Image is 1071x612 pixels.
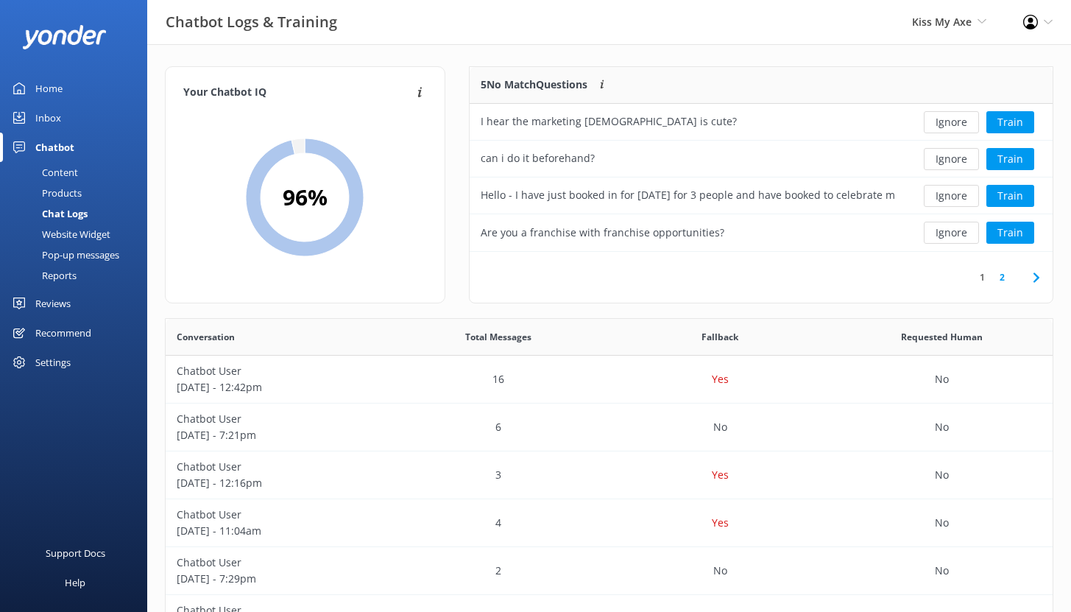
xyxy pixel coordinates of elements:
[935,563,949,579] p: No
[183,85,413,101] h4: Your Chatbot IQ
[177,363,376,379] p: Chatbot User
[935,419,949,435] p: No
[177,523,376,539] p: [DATE] - 11:04am
[986,111,1034,133] button: Train
[9,203,147,224] a: Chat Logs
[481,77,587,93] p: 5 No Match Questions
[166,404,1053,451] div: row
[9,203,88,224] div: Chat Logs
[46,538,105,568] div: Support Docs
[470,214,1053,251] div: row
[166,451,1053,499] div: row
[177,555,376,571] p: Chatbot User
[177,507,376,523] p: Chatbot User
[495,515,501,531] p: 4
[470,141,1053,177] div: row
[65,568,85,597] div: Help
[166,499,1053,547] div: row
[712,371,729,387] p: Yes
[35,103,61,133] div: Inbox
[9,162,147,183] a: Content
[935,467,949,483] p: No
[935,515,949,531] p: No
[9,245,119,265] div: Pop-up messages
[924,185,979,207] button: Ignore
[495,563,501,579] p: 2
[481,187,894,203] div: Hello - I have just booked in for [DATE] for 3 people and have booked to celebrate my flatmates b...
[9,183,82,203] div: Products
[35,289,71,318] div: Reviews
[9,162,78,183] div: Content
[712,467,729,483] p: Yes
[35,133,74,162] div: Chatbot
[9,183,147,203] a: Products
[166,356,1053,404] div: row
[912,15,972,29] span: Kiss My Axe
[35,348,71,377] div: Settings
[35,74,63,103] div: Home
[177,475,376,491] p: [DATE] - 12:16pm
[924,148,979,170] button: Ignore
[177,427,376,443] p: [DATE] - 7:21pm
[713,563,727,579] p: No
[481,225,724,241] div: Are you a franchise with franchise opportunities?
[712,515,729,531] p: Yes
[986,222,1034,244] button: Train
[177,459,376,475] p: Chatbot User
[177,411,376,427] p: Chatbot User
[495,467,501,483] p: 3
[9,265,147,286] a: Reports
[701,330,738,344] span: Fallback
[901,330,983,344] span: Requested Human
[924,222,979,244] button: Ignore
[465,330,531,344] span: Total Messages
[9,224,110,245] div: Website Widget
[470,177,1053,214] div: row
[177,330,235,344] span: Conversation
[177,571,376,587] p: [DATE] - 7:29pm
[470,104,1053,141] div: row
[924,111,979,133] button: Ignore
[935,371,949,387] p: No
[972,270,992,284] a: 1
[22,25,107,49] img: yonder-white-logo.png
[35,318,91,348] div: Recommend
[9,265,77,286] div: Reports
[492,371,504,387] p: 16
[481,113,737,130] div: I hear the marketing [DEMOGRAPHIC_DATA] is cute?
[986,148,1034,170] button: Train
[166,547,1053,595] div: row
[177,379,376,395] p: [DATE] - 12:42pm
[713,419,727,435] p: No
[992,270,1012,284] a: 2
[9,224,147,245] a: Website Widget
[9,245,147,265] a: Pop-up messages
[166,10,337,34] h3: Chatbot Logs & Training
[481,150,595,166] div: can i do it beforehand?
[470,104,1053,251] div: grid
[283,180,328,215] h2: 96 %
[495,419,501,435] p: 6
[986,185,1034,207] button: Train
